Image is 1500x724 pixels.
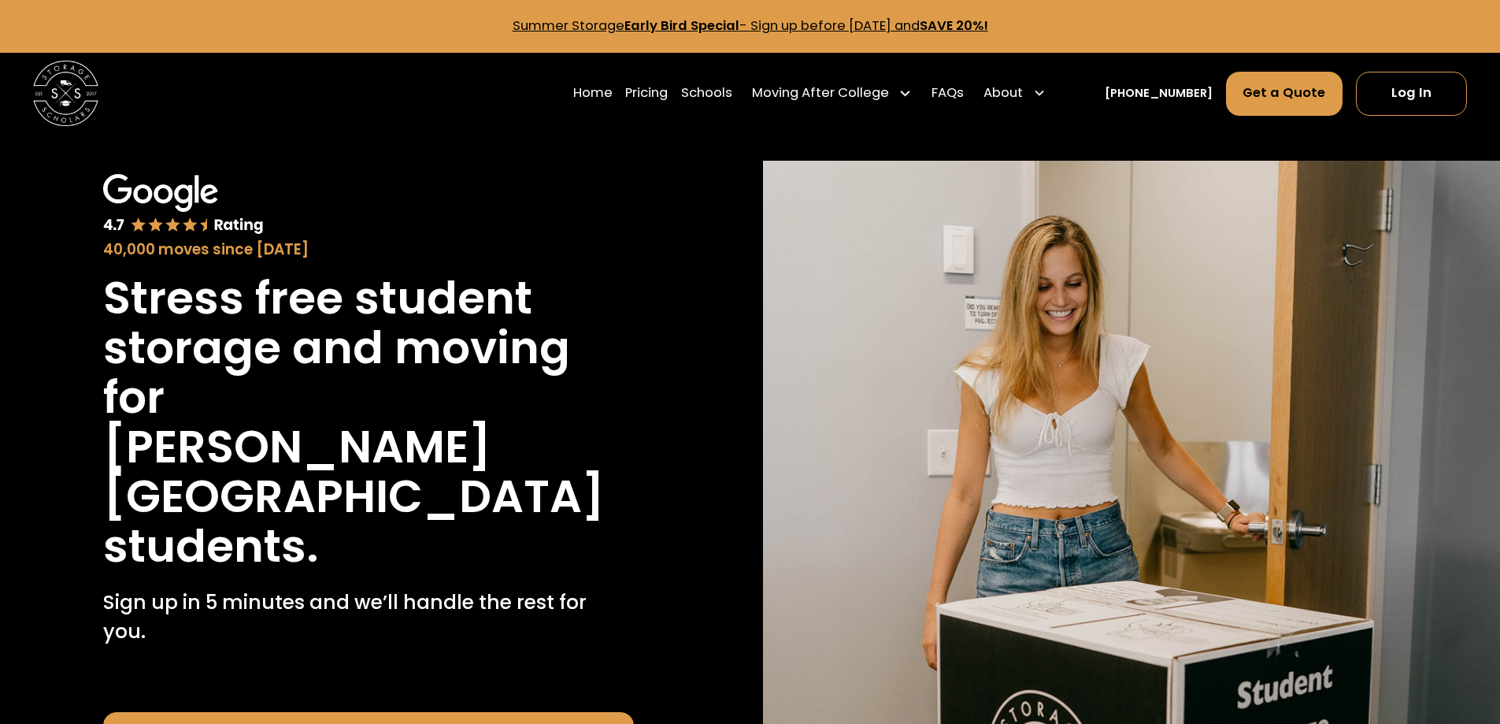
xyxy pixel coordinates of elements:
h1: Stress free student storage and moving for [103,273,634,422]
a: Log In [1356,72,1467,116]
a: [PHONE_NUMBER] [1105,85,1213,102]
img: Google 4.7 star rating [103,174,264,236]
h1: [PERSON_NAME][GEOGRAPHIC_DATA] [103,422,634,522]
h1: students. [103,522,319,571]
div: Moving After College [746,70,919,116]
p: Sign up in 5 minutes and we’ll handle the rest for you. [103,588,634,647]
div: 40,000 moves since [DATE] [103,239,634,261]
a: Get a Quote [1226,72,1343,116]
a: Home [573,70,613,116]
div: About [977,70,1053,116]
img: Storage Scholars main logo [33,61,98,126]
strong: Early Bird Special [624,17,739,35]
a: Schools [681,70,732,116]
a: FAQs [931,70,964,116]
a: Summer StorageEarly Bird Special- Sign up before [DATE] andSAVE 20%! [513,17,988,35]
a: Pricing [625,70,668,116]
div: Moving After College [752,84,889,103]
div: About [983,84,1023,103]
strong: SAVE 20%! [920,17,988,35]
